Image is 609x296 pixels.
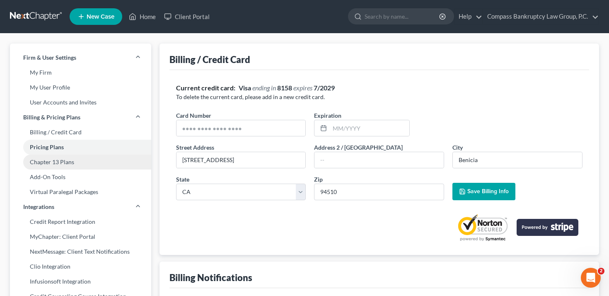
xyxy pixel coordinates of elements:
[176,176,189,183] span: State
[455,214,510,242] img: Powered by Symantec
[365,9,440,24] input: Search by name...
[252,84,276,92] span: ending in
[455,214,510,242] a: Norton Secured privacy certification
[10,125,151,140] a: Billing / Credit Card
[314,112,341,119] span: Expiration
[176,120,306,136] input: ●●●● ●●●● ●●●● ●●●●
[176,84,235,92] strong: Current credit card:
[10,274,151,289] a: Infusionsoft Integration
[517,219,578,236] img: stripe-logo-2a7f7e6ca78b8645494d24e0ce0d7884cb2b23f96b22fa3b73b5b9e177486001.png
[87,14,114,20] span: New Case
[23,203,54,211] span: Integrations
[10,184,151,199] a: Virtual Paralegal Packages
[314,152,444,168] input: --
[176,93,583,101] p: To delete the current card, please add in a new credit card.
[598,268,604,274] span: 2
[10,229,151,244] a: MyChapter: Client Portal
[169,53,250,66] div: Billing / Credit Card
[581,268,601,288] iframe: Intercom live chat
[23,113,80,121] span: Billing & Pricing Plans
[10,50,151,65] a: Firm & User Settings
[10,65,151,80] a: My Firm
[293,84,312,92] span: expires
[10,214,151,229] a: Credit Report Integration
[314,84,335,92] strong: 7/2029
[176,112,211,119] span: Card Number
[10,259,151,274] a: Clio Integration
[176,152,306,168] input: Enter street address
[277,84,292,92] strong: 8158
[10,199,151,214] a: Integrations
[452,183,515,200] button: Save Billing Info
[23,53,76,62] span: Firm & User Settings
[467,188,509,195] span: Save Billing Info
[10,110,151,125] a: Billing & Pricing Plans
[314,176,323,183] span: Zip
[483,9,599,24] a: Compass Bankruptcy Law Group, P.C.
[454,9,482,24] a: Help
[125,9,160,24] a: Home
[176,144,214,151] span: Street Address
[160,9,214,24] a: Client Portal
[169,272,252,284] div: Billing Notifications
[10,140,151,155] a: Pricing Plans
[239,84,251,92] strong: Visa
[10,80,151,95] a: My User Profile
[10,155,151,170] a: Chapter 13 Plans
[10,95,151,110] a: User Accounts and Invites
[314,144,403,151] span: Address 2 / [GEOGRAPHIC_DATA]
[453,152,582,168] input: Enter city
[330,120,409,136] input: MM/YYYY
[314,184,444,200] input: XXXXX
[452,144,463,151] span: City
[10,244,151,259] a: NextMessage: Client Text Notifications
[10,170,151,184] a: Add-On Tools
